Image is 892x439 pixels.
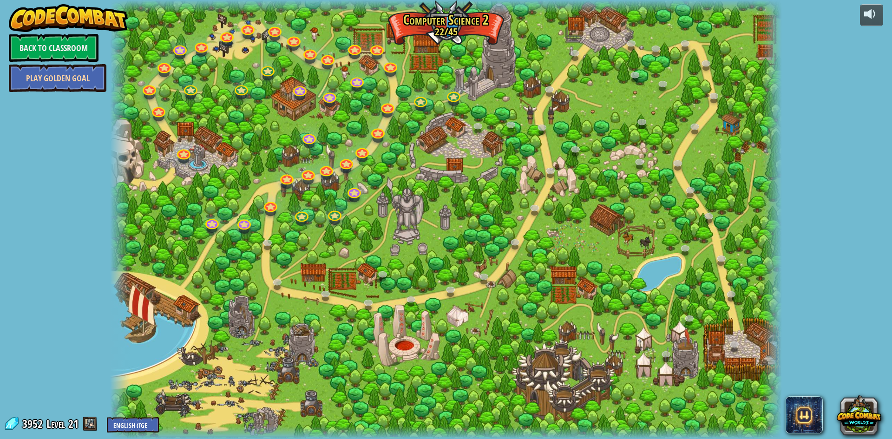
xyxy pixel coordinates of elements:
a: Back to Classroom [9,34,98,62]
span: Level [46,416,65,432]
span: 21 [68,416,79,431]
a: Play Golden Goal [9,64,106,92]
button: Adjust volume [860,4,883,26]
img: CodeCombat - Learn how to code by playing a game [9,4,128,32]
span: 3952 [22,416,46,431]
